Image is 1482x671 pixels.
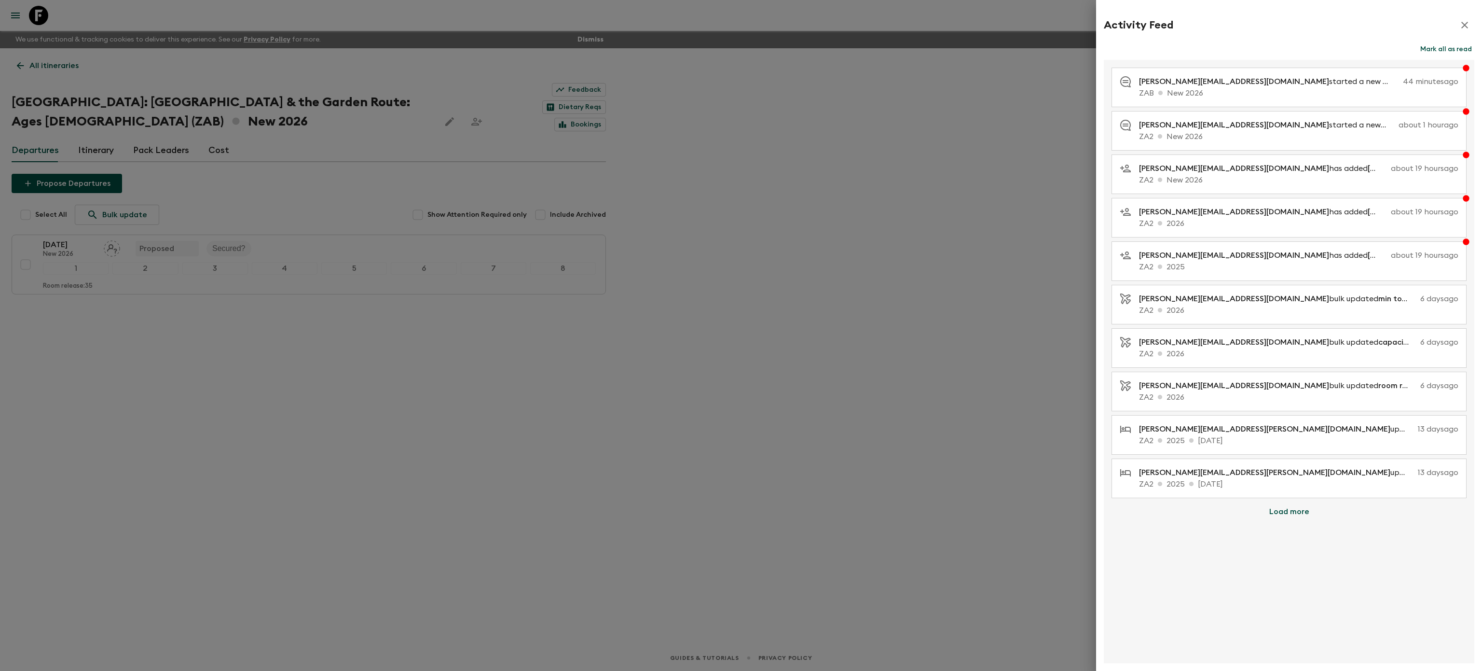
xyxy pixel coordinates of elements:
[1104,19,1173,31] h2: Activity Feed
[1420,336,1458,348] p: 6 days ago
[1139,165,1329,172] span: [PERSON_NAME][EMAIL_ADDRESS][DOMAIN_NAME]
[1139,293,1416,305] p: bulk updated
[1391,206,1458,218] p: about 19 hours ago
[1139,206,1387,218] p: has added
[1139,174,1458,186] p: ZA2 New 2026
[1139,87,1458,99] p: ZAB New 2026
[1139,295,1329,303] span: [PERSON_NAME][EMAIL_ADDRESS][DOMAIN_NAME]
[1378,295,1443,303] span: min to guarantee
[1139,305,1458,316] p: ZA2 2026
[1139,119,1395,131] p: started a new thread
[1139,423,1414,435] p: updated accommodation
[1139,336,1416,348] p: bulk updated
[1139,467,1414,478] p: updated accommodation
[1139,469,1390,476] span: [PERSON_NAME][EMAIL_ADDRESS][PERSON_NAME][DOMAIN_NAME]
[1139,348,1458,360] p: ZA2 2026
[1139,76,1399,87] p: started a new thread
[1418,42,1474,56] button: Mark all as read
[1418,423,1458,435] p: 13 days ago
[1391,250,1458,261] p: about 19 hours ago
[1139,121,1329,129] span: [PERSON_NAME][EMAIL_ADDRESS][DOMAIN_NAME]
[1378,382,1446,390] span: room release days
[1139,261,1458,273] p: ZA2 2025
[1139,391,1458,403] p: ZA2 2026
[1139,252,1329,259] span: [PERSON_NAME][EMAIL_ADDRESS][DOMAIN_NAME]
[1139,78,1329,85] span: [PERSON_NAME][EMAIL_ADDRESS][DOMAIN_NAME]
[1403,76,1458,87] p: 44 minutes ago
[1139,435,1458,447] p: ZA2 2025 [DATE]
[1139,163,1387,174] p: has added
[1378,338,1412,346] span: capacity
[1420,380,1458,391] p: 6 days ago
[1139,131,1458,142] p: ZA2 New 2026
[1139,380,1416,391] p: bulk updated
[1139,425,1390,433] span: [PERSON_NAME][EMAIL_ADDRESS][PERSON_NAME][DOMAIN_NAME]
[1139,250,1387,261] p: has added
[1391,163,1458,174] p: about 19 hours ago
[1258,502,1321,521] button: Load more
[1399,119,1458,131] p: about 1 hour ago
[1139,208,1329,216] span: [PERSON_NAME][EMAIL_ADDRESS][DOMAIN_NAME]
[1139,478,1458,490] p: ZA2 2025 [DATE]
[1418,467,1458,478] p: 13 days ago
[1420,293,1458,305] p: 6 days ago
[1139,382,1329,390] span: [PERSON_NAME][EMAIL_ADDRESS][DOMAIN_NAME]
[1139,218,1458,229] p: ZA2 2026
[1139,338,1329,346] span: [PERSON_NAME][EMAIL_ADDRESS][DOMAIN_NAME]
